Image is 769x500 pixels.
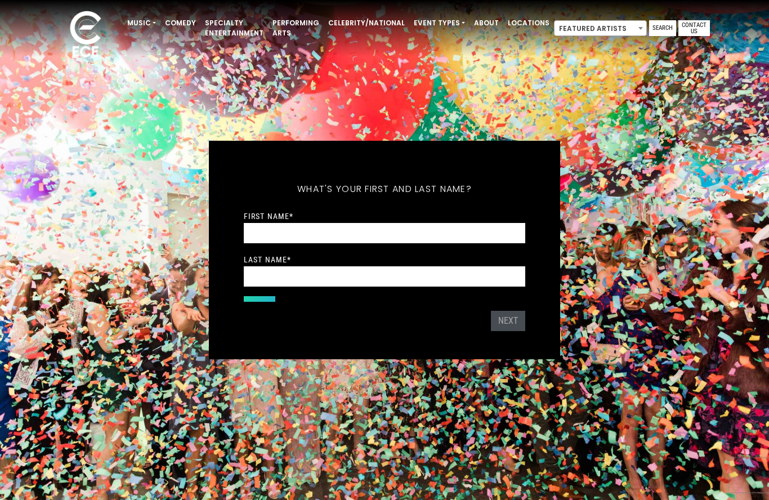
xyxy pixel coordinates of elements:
a: Specialty Entertainment [200,14,268,43]
a: Search [649,20,676,36]
a: Locations [503,14,554,33]
a: Event Types [409,14,470,33]
a: Comedy [160,14,200,33]
span: Featured Artists [555,21,646,37]
a: Celebrity/National [324,14,409,33]
a: Contact Us [678,20,710,36]
a: Music [123,14,160,33]
img: ece_new_logo_whitev2-1.png [57,8,114,62]
span: Featured Artists [554,20,647,36]
label: Last Name [244,255,291,265]
a: About [470,14,503,33]
label: First Name [244,211,293,221]
a: Performing Arts [268,14,324,43]
h5: What's your first and last name? [244,169,525,209]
